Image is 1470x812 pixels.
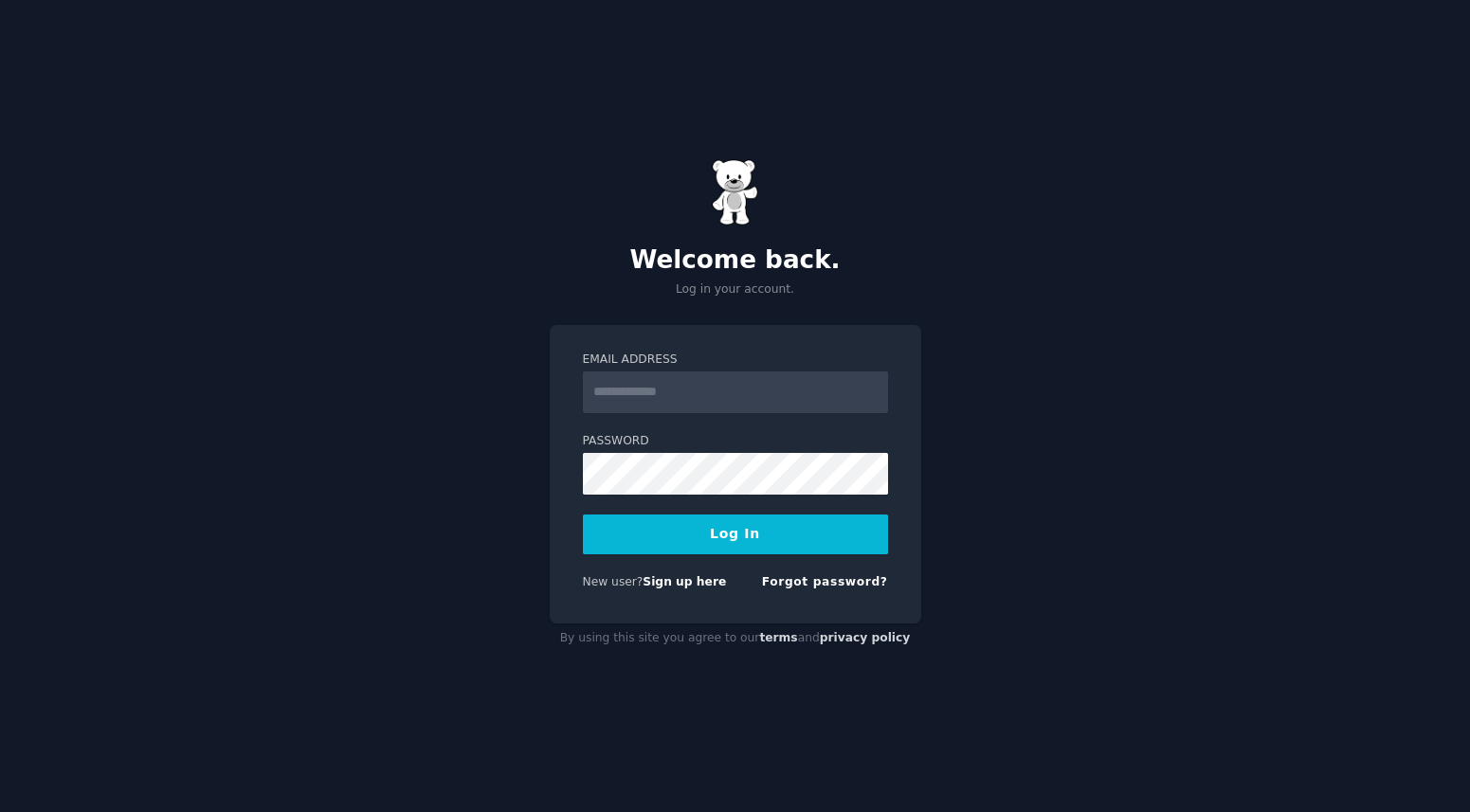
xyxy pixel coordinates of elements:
label: Password [583,433,888,450]
a: terms [759,631,797,644]
span: New user? [583,575,644,588]
label: Email Address [583,352,888,369]
button: Log In [583,514,888,554]
div: By using this site you agree to our and [550,623,921,654]
p: Log in your account. [550,281,921,298]
h2: Welcome back. [550,245,921,276]
a: Forgot password? [762,575,888,588]
a: privacy policy [820,631,911,644]
img: Gummy Bear [712,159,759,226]
a: Sign up here [643,575,726,588]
